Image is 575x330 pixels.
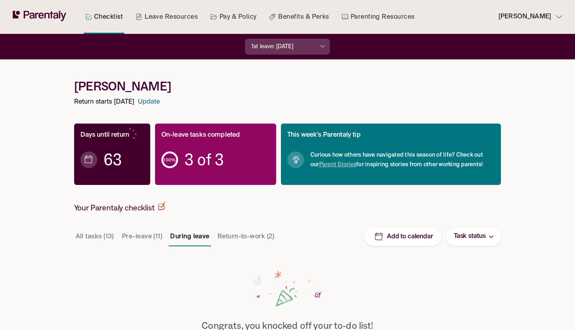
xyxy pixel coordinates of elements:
[169,227,211,246] button: During leave
[245,39,330,55] button: 1st leave: [DATE]
[454,231,486,242] p: Task status
[74,227,278,246] div: Task stage tabs
[138,97,160,108] a: Update
[251,43,294,51] p: 1st leave: [DATE]
[161,130,240,141] p: On-leave tasks completed
[74,201,166,213] h2: Your Parentaly checklist
[120,227,164,246] button: Pre-leave (11)
[184,156,224,164] span: 3 of 3
[365,228,441,246] button: Add to calendar
[74,79,501,94] h1: [PERSON_NAME]
[216,227,276,246] button: Return-to-work (2)
[498,12,551,22] p: [PERSON_NAME]
[80,130,130,141] p: Days until return
[446,228,501,246] button: Task status
[74,97,135,108] p: Return starts [DATE]
[387,233,433,241] p: Add to calendar
[310,150,495,169] span: Curious how others have navigated this season of life? Check out our for inspiring stories from o...
[319,162,357,167] a: Parent Stories
[104,156,122,164] span: 63
[287,130,361,141] p: This week’s Parentaly tip
[74,227,116,246] button: All tasks (13)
